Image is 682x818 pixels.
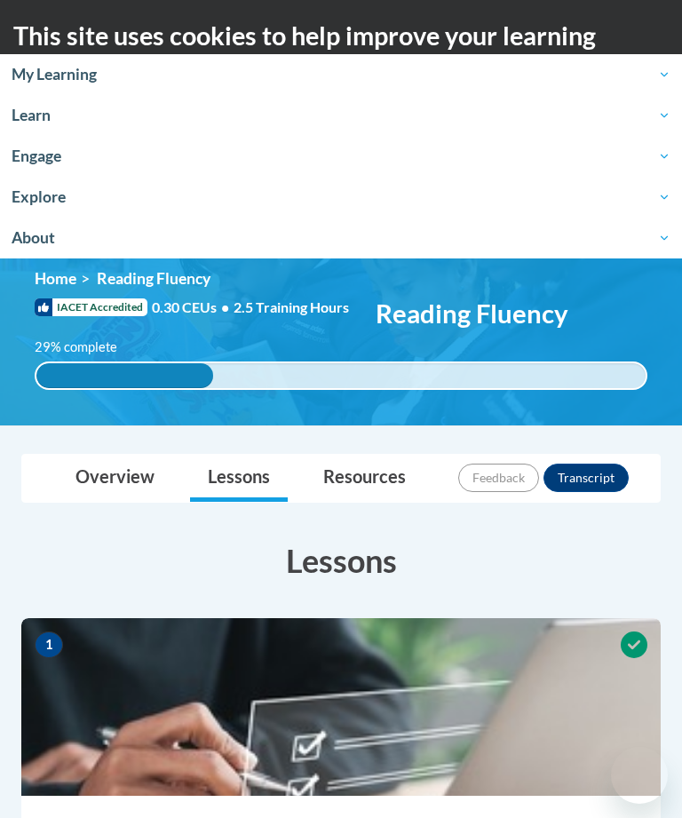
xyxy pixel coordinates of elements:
[21,618,661,796] img: Course Image
[35,631,63,658] span: 1
[36,363,213,388] div: 29% complete
[35,338,137,357] label: 29% complete
[58,455,172,502] a: Overview
[35,298,147,316] span: IACET Accredited
[12,146,670,167] span: Engage
[611,747,668,804] iframe: Button to launch messaging window
[305,455,424,502] a: Resources
[97,269,210,288] span: Reading Fluency
[190,455,288,502] a: Lessons
[543,464,629,492] button: Transcript
[221,298,229,315] span: •
[624,188,669,242] div: Main menu
[152,298,234,317] span: 0.30 CEUs
[12,64,670,85] span: My Learning
[12,187,670,208] span: Explore
[21,538,661,583] h3: Lessons
[12,227,670,249] span: About
[12,105,670,126] span: Learn
[13,18,669,90] h2: This site uses cookies to help improve your learning experience.
[35,269,76,288] a: Home
[458,464,539,492] button: Feedback
[376,298,568,329] span: Reading Fluency
[234,298,349,315] span: 2.5 Training Hours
